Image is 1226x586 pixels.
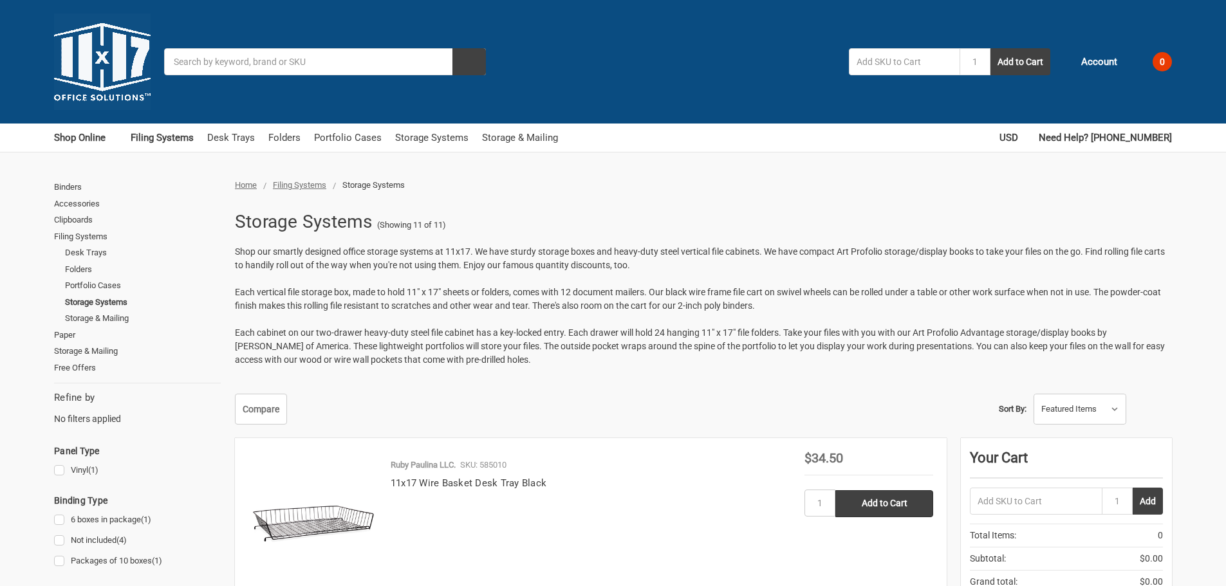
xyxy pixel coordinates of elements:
[65,294,221,311] a: Storage Systems
[1153,52,1172,71] span: 0
[342,180,405,190] span: Storage Systems
[235,205,373,239] h1: Storage Systems
[1131,45,1172,78] a: 0
[54,390,221,425] div: No filters applied
[970,552,1006,565] span: Subtotal:
[131,124,194,152] a: Filing Systems
[54,212,221,228] a: Clipboards
[141,515,151,524] span: (1)
[377,219,446,232] span: (Showing 11 of 11)
[54,390,221,405] h5: Refine by
[273,180,326,190] a: Filing Systems
[88,465,98,475] span: (1)
[54,553,221,570] a: Packages of 10 boxes(1)
[116,535,127,545] span: (4)
[65,261,221,278] a: Folders
[54,228,221,245] a: Filing Systems
[54,196,221,212] a: Accessories
[804,450,843,466] span: $34.50
[1039,124,1172,152] a: Need Help? [PHONE_NUMBER]
[54,511,221,529] a: 6 boxes in package(1)
[65,277,221,294] a: Portfolio Cases
[248,452,377,580] img: 11x17 Wire Basket Desk Tray Black
[65,244,221,261] a: Desk Trays
[849,48,960,75] input: Add SKU to Cart
[54,493,221,508] h5: Binding Type
[54,462,221,479] a: Vinyl(1)
[54,14,151,110] img: 11x17.com
[1158,529,1163,542] span: 0
[835,490,933,517] input: Add to Cart
[54,327,221,343] a: Paper
[460,459,506,472] p: SKU: 585010
[54,179,221,196] a: Binders
[152,556,162,565] span: (1)
[54,443,221,459] h5: Panel Type
[1064,45,1117,78] a: Account
[207,124,255,152] a: Desk Trays
[391,459,456,472] p: Ruby Paulina LLC.
[482,124,558,152] a: Storage & Mailing
[1081,55,1117,69] span: Account
[395,124,469,152] a: Storage Systems
[235,394,287,425] a: Compare
[1140,552,1163,565] span: $0.00
[970,447,1163,478] div: Your Cart
[54,343,221,360] a: Storage & Mailing
[1133,488,1163,515] button: Add
[54,532,221,549] a: Not included(4)
[54,124,117,152] a: Shop Online
[235,180,257,190] a: Home
[999,399,1026,419] label: Sort By:
[235,327,1165,365] span: Each cabinet on our two-drawer heavy-duty steel file cabinet has a key-locked entry. Each drawer ...
[391,477,546,489] a: 11x17 Wire Basket Desk Tray Black
[314,124,382,152] a: Portfolio Cases
[65,310,221,327] a: Storage & Mailing
[970,529,1016,542] span: Total Items:
[970,488,1102,515] input: Add SKU to Cart
[999,124,1025,152] a: USD
[164,48,486,75] input: Search by keyword, brand or SKU
[54,360,221,376] a: Free Offers
[268,124,301,152] a: Folders
[235,287,1161,311] span: Each vertical file storage box, made to hold 11" x 17" sheets or folders, comes with 12 document ...
[235,246,1165,270] span: Shop our smartly designed office storage systems at 11x17. We have sturdy storage boxes and heavy...
[990,48,1050,75] button: Add to Cart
